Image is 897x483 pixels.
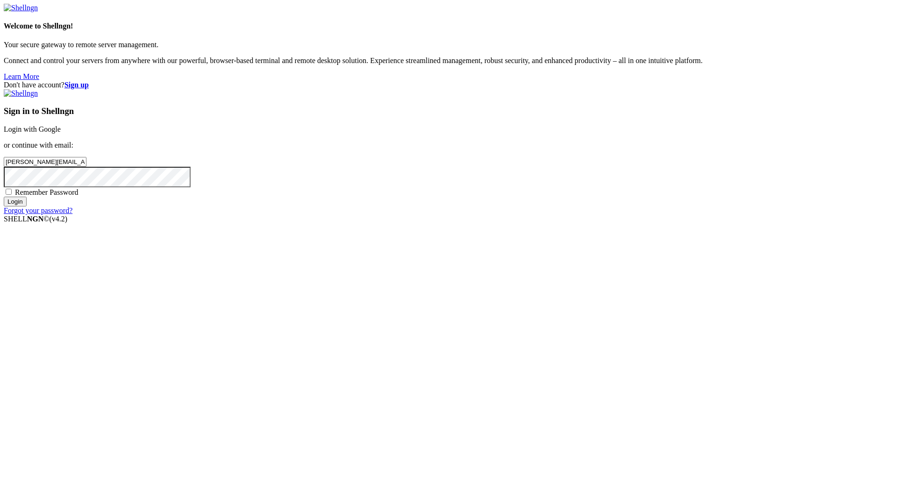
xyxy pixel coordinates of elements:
[50,215,68,223] span: 4.2.0
[4,72,39,80] a: Learn More
[4,41,893,49] p: Your secure gateway to remote server management.
[4,125,61,133] a: Login with Google
[4,157,86,167] input: Email address
[4,206,72,214] a: Forgot your password?
[4,106,893,116] h3: Sign in to Shellngn
[4,141,893,149] p: or continue with email:
[27,215,44,223] b: NGN
[4,89,38,98] img: Shellngn
[4,4,38,12] img: Shellngn
[64,81,89,89] a: Sign up
[15,188,78,196] span: Remember Password
[4,197,27,206] input: Login
[4,57,893,65] p: Connect and control your servers from anywhere with our powerful, browser-based terminal and remo...
[6,189,12,195] input: Remember Password
[4,81,893,89] div: Don't have account?
[4,215,67,223] span: SHELL ©
[4,22,893,30] h4: Welcome to Shellngn!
